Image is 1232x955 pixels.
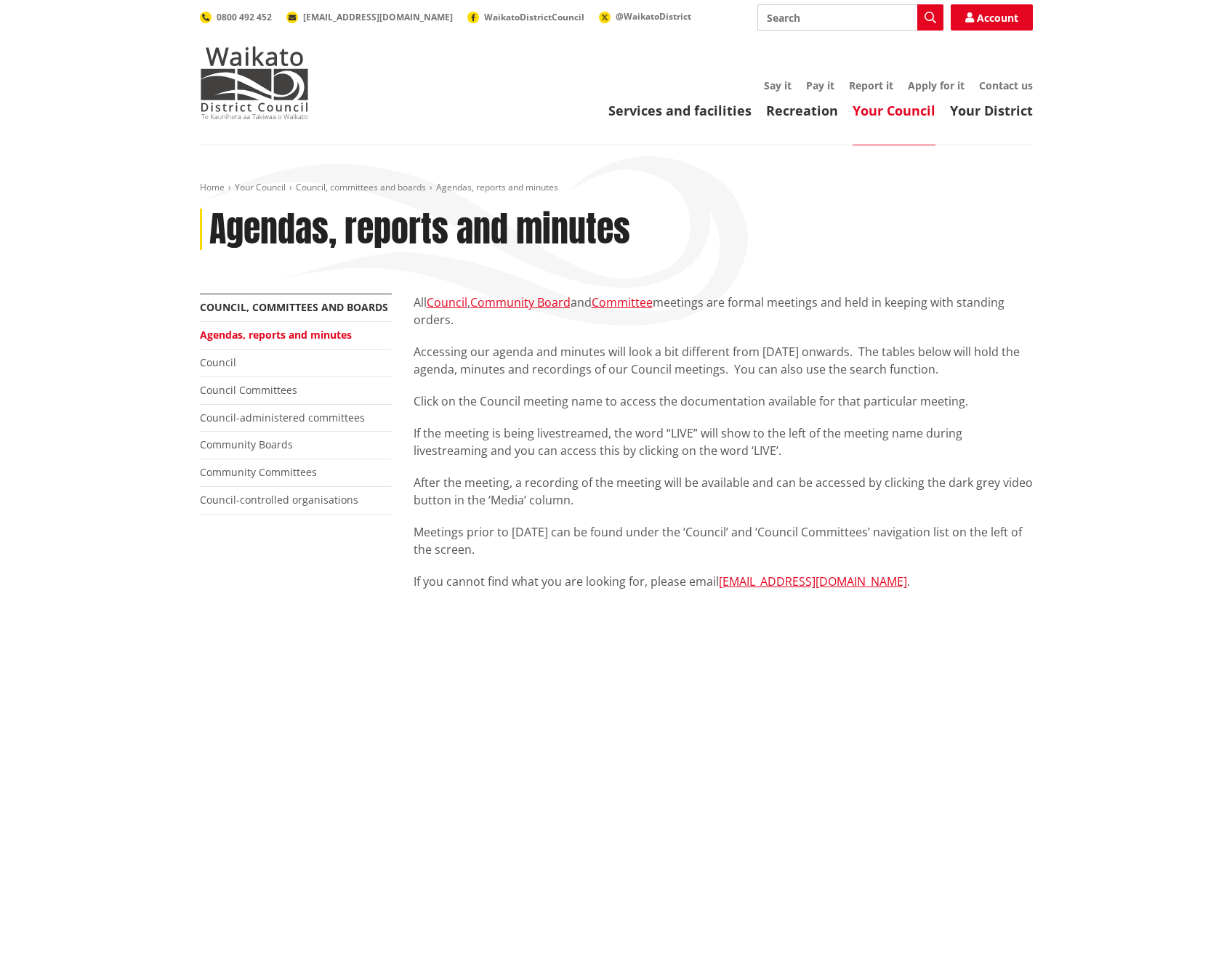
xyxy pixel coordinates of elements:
a: WaikatoDistrictCouncil [467,11,584,23]
a: Council [427,294,467,310]
a: 0800 492 452 [200,11,272,23]
p: If you cannot find what you are looking for, please email . [414,573,1033,590]
p: All , and meetings are formal meetings and held in keeping with standing orders. [414,294,1033,329]
a: Council Committees [200,383,297,397]
a: [EMAIL_ADDRESS][DOMAIN_NAME] [719,573,907,589]
span: @WaikatoDistrict [616,10,691,23]
a: Apply for it [908,78,965,92]
a: Community Board [470,294,571,310]
a: Contact us [979,78,1033,92]
span: [EMAIL_ADDRESS][DOMAIN_NAME] [303,11,453,23]
a: Council, committees and boards [200,300,388,314]
img: Waikato District Council - Te Kaunihera aa Takiwaa o Waikato [200,47,309,119]
a: Your Council [235,181,286,193]
a: Your Council [853,102,935,119]
p: If the meeting is being livestreamed, the word “LIVE” will show to the left of the meeting name d... [414,424,1033,459]
p: After the meeting, a recording of the meeting will be available and can be accessed by clicking t... [414,474,1033,509]
h1: Agendas, reports and minutes [209,209,630,251]
span: 0800 492 452 [217,11,272,23]
a: Council [200,355,236,369]
a: Your District [950,102,1033,119]
input: Search input [757,4,943,31]
span: Agendas, reports and minutes [436,181,558,193]
a: @WaikatoDistrict [599,10,691,23]
a: Services and facilities [608,102,752,119]
a: Community Committees [200,465,317,479]
a: Agendas, reports and minutes [200,328,352,342]
a: Pay it [806,78,834,92]
a: [EMAIL_ADDRESS][DOMAIN_NAME] [286,11,453,23]
span: WaikatoDistrictCouncil [484,11,584,23]
nav: breadcrumb [200,182,1033,194]
a: Council, committees and boards [296,181,426,193]
a: Home [200,181,225,193]
a: Council-administered committees [200,411,365,424]
span: Accessing our agenda and minutes will look a bit different from [DATE] onwards. The tables below ... [414,344,1020,377]
a: Say it [764,78,792,92]
a: Recreation [766,102,838,119]
a: Council-controlled organisations [200,493,358,507]
a: Account [951,4,1033,31]
a: Report it [849,78,893,92]
a: Community Boards [200,438,293,451]
p: Meetings prior to [DATE] can be found under the ‘Council’ and ‘Council Committees’ navigation lis... [414,523,1033,558]
a: Committee [592,294,653,310]
p: Click on the Council meeting name to access the documentation available for that particular meeting. [414,392,1033,410]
